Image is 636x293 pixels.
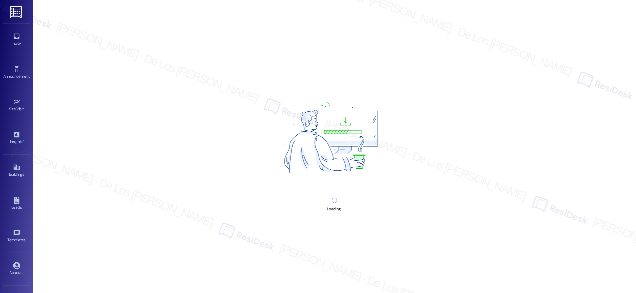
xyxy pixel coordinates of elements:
[26,237,27,241] span: •
[3,260,30,278] a: Account
[3,195,30,213] a: Leads
[24,106,25,110] span: •
[3,162,30,180] a: Buildings
[3,31,30,49] a: Inbox
[3,227,30,245] a: Templates •
[327,206,342,213] div: Loading...
[3,96,30,114] a: Site Visit •
[30,73,31,78] span: •
[10,6,23,18] img: ResiDesk Logo
[23,138,24,143] span: •
[3,129,30,147] a: Insights •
